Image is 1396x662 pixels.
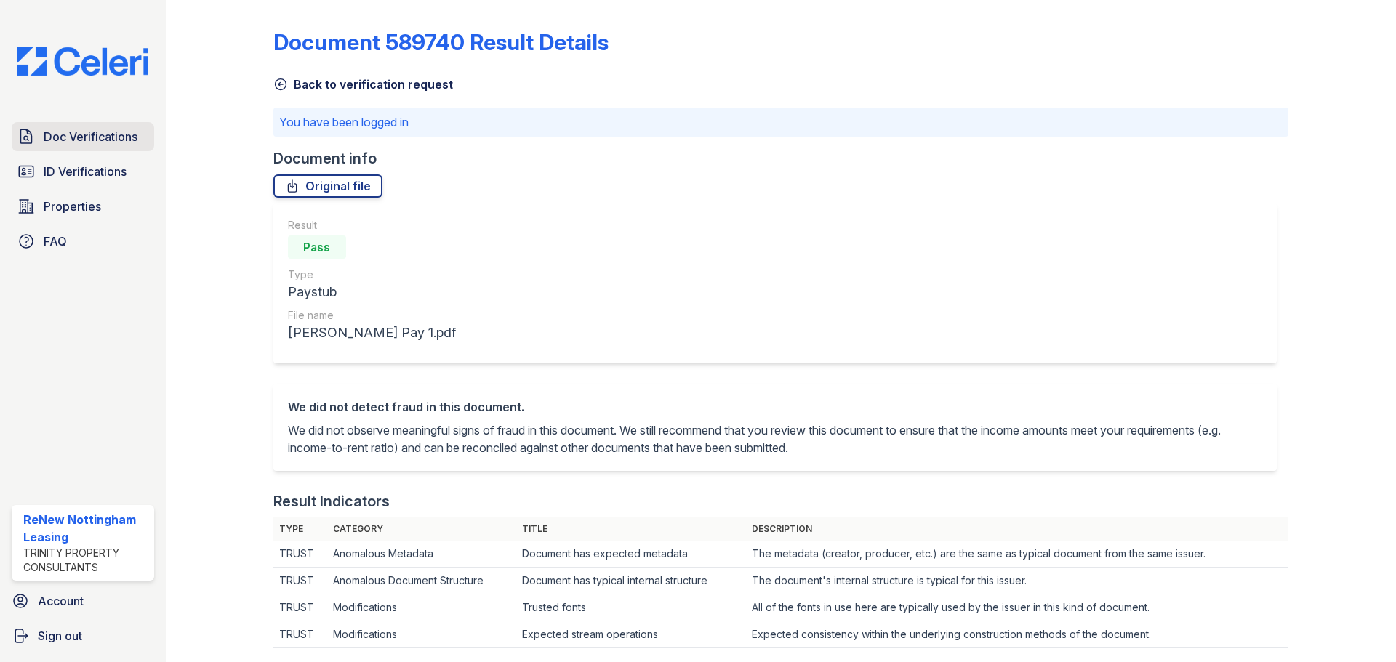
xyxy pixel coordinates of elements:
div: Result [288,218,456,233]
a: Properties [12,192,154,221]
td: Document has expected metadata [516,541,746,568]
span: Account [38,592,84,610]
a: Original file [273,174,382,198]
td: All of the fonts in use here are typically used by the issuer in this kind of document. [746,594,1288,621]
div: File name [288,308,456,323]
p: We did not observe meaningful signs of fraud in this document. We still recommend that you review... [288,421,1262,456]
div: ReNew Nottingham Leasing [23,511,148,546]
div: Type [288,267,456,282]
th: Type [273,517,328,541]
td: Modifications [327,621,516,648]
th: Description [746,517,1288,541]
a: ID Verifications [12,157,154,186]
a: Document 589740 Result Details [273,29,609,55]
a: Doc Verifications [12,122,154,151]
td: Expected stream operations [516,621,746,648]
td: TRUST [273,594,328,621]
td: Trusted fonts [516,594,746,621]
div: [PERSON_NAME] Pay 1.pdf [288,323,456,343]
p: You have been logged in [279,113,1283,131]
td: TRUST [273,541,328,568]
a: Back to verification request [273,76,453,93]
div: We did not detect fraud in this document. [288,398,1262,416]
span: Sign out [38,627,82,645]
td: Expected consistency within the underlying construction methods of the document. [746,621,1288,648]
a: FAQ [12,227,154,256]
a: Sign out [6,621,160,650]
span: Doc Verifications [44,128,137,145]
div: Document info [273,148,1288,169]
td: The metadata (creator, producer, etc.) are the same as typical document from the same issuer. [746,541,1288,568]
a: Account [6,586,160,615]
td: Anomalous Metadata [327,541,516,568]
td: Anomalous Document Structure [327,568,516,594]
div: Result Indicators [273,491,390,512]
td: TRUST [273,621,328,648]
img: CE_Logo_Blue-a8612792a0a2168367f1c8372b55b34899dd931a85d93a1a3d3e32e68fde9ad4.png [6,47,160,76]
td: TRUST [273,568,328,594]
th: Title [516,517,746,541]
th: Category [327,517,516,541]
span: ID Verifications [44,163,127,180]
td: Modifications [327,594,516,621]
div: Paystub [288,282,456,302]
span: Properties [44,198,101,215]
span: FAQ [44,233,67,250]
div: Pass [288,235,346,259]
td: Document has typical internal structure [516,568,746,594]
div: Trinity Property Consultants [23,546,148,575]
td: The document's internal structure is typical for this issuer. [746,568,1288,594]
